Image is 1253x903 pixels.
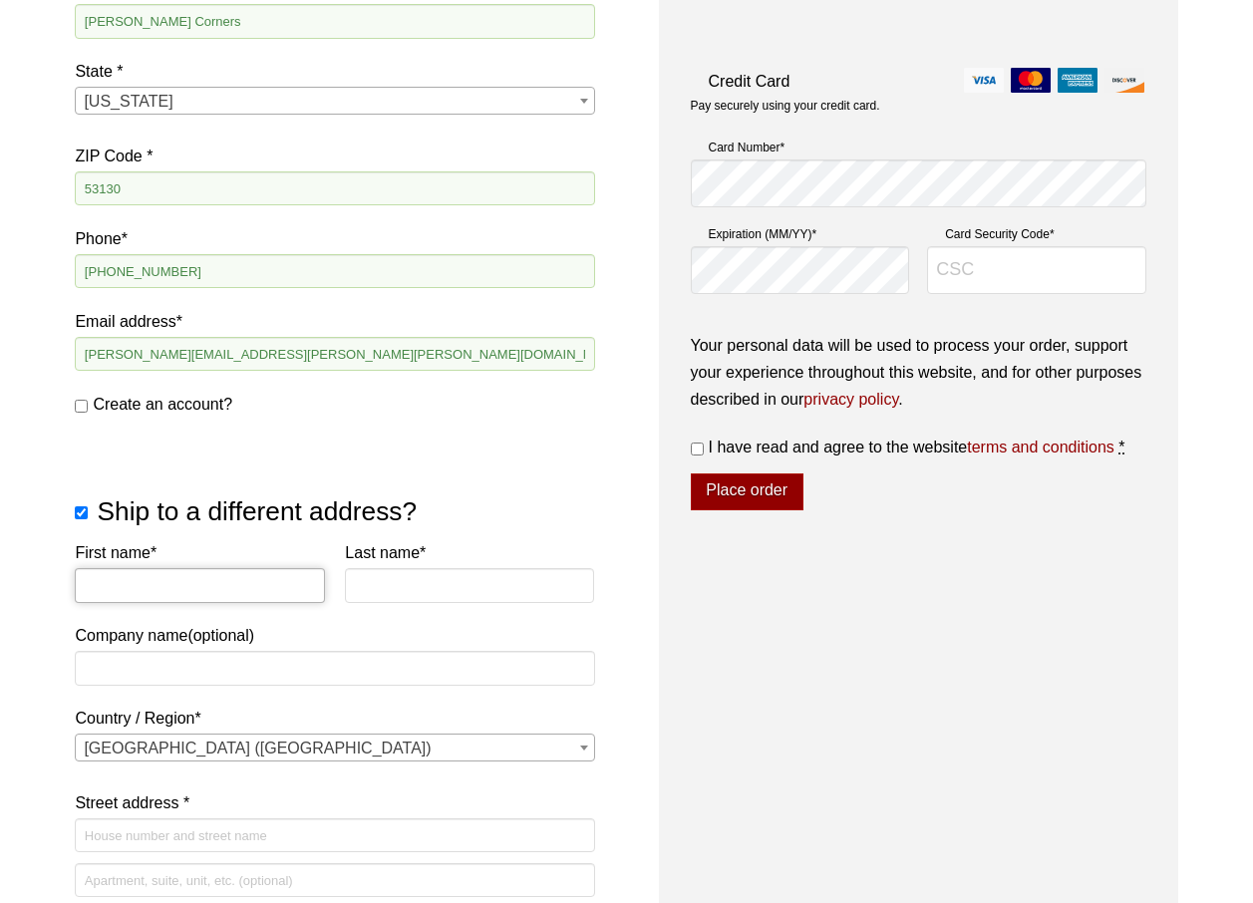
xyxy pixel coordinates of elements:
[75,705,594,732] label: Country / Region
[75,789,594,816] label: Street address
[691,443,704,455] input: I have read and agree to the websiteterms and conditions *
[803,391,898,408] a: privacy policy
[691,473,803,511] button: Place order
[76,88,593,116] span: Wisconsin
[1104,68,1144,93] img: discover
[75,87,594,115] span: State
[691,68,1146,95] label: Credit Card
[76,735,593,762] span: United States (US)
[691,130,1146,310] fieldset: Payment Info
[75,58,594,85] label: State
[691,138,1146,157] label: Card Number
[75,225,594,252] label: Phone
[75,818,594,852] input: House number and street name
[927,246,1145,294] input: CSC
[75,308,594,335] label: Email address
[1011,68,1051,93] img: mastercard
[927,224,1145,244] label: Card Security Code
[967,439,1114,455] a: terms and conditions
[964,68,1004,93] img: visa
[187,627,254,644] span: (optional)
[1118,439,1124,455] abbr: required
[75,539,594,649] label: Company name
[709,439,1114,455] span: I have read and agree to the website
[1058,68,1097,93] img: amex
[75,506,88,519] input: Ship to a different address?
[75,400,88,413] input: Create an account?
[691,332,1146,414] p: Your personal data will be used to process your order, support your experience throughout this we...
[75,863,594,897] input: Apartment, suite, unit, etc. (optional)
[345,539,594,566] label: Last name
[691,98,1146,115] p: Pay securely using your credit card.
[75,143,594,169] label: ZIP Code
[75,734,594,761] span: Country / Region
[98,496,417,526] span: Ship to a different address?
[75,539,324,566] label: First name
[93,396,232,413] span: Create an account?
[691,224,909,244] label: Expiration (MM/YY)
